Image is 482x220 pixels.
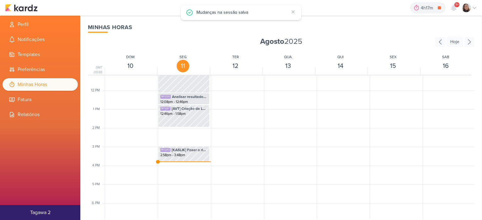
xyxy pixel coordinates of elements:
[232,54,239,60] div: TER
[196,9,289,16] div: Mudanças na sessão salva
[160,100,207,105] div: 12:08pm - 12:46pm
[88,23,474,32] div: Minhas Horas
[390,54,397,60] div: SEX
[260,37,302,47] span: 2025
[5,4,38,12] img: kardz.app
[387,60,399,72] div: 15
[3,33,78,46] li: Notificações
[455,2,459,7] span: 9+
[172,106,207,111] span: [AVT] Criação da LP do Éden dentro do RD
[3,78,78,91] li: Minhas Horas
[160,111,207,116] div: 12:46pm - 1:58pm
[462,3,471,12] img: Sharlene Khoury
[3,93,78,106] li: Fatura
[92,163,104,168] div: 4 PM
[3,63,78,76] li: Preferências
[160,153,207,158] div: 2:58pm - 3:48pm
[442,54,449,60] div: SAB
[439,60,452,72] div: 16
[126,54,135,60] div: DOM
[260,37,284,46] strong: Agosto
[177,60,189,72] div: 11
[93,107,104,112] div: 1 PM
[160,148,170,152] div: SK1242
[92,125,104,131] div: 2 PM
[91,88,104,93] div: 12 PM
[172,147,207,153] span: [KASLIK] Fzaer o rlatorio geral de Kaslik (Solicitado pelo Otávio)
[160,95,171,99] div: SK1230
[284,54,292,60] div: QUA
[3,48,78,61] li: Templates
[3,18,78,31] li: Perfil
[160,107,170,110] div: SK1237
[3,108,78,121] li: Relatórios
[337,54,344,60] div: QUI
[421,5,435,11] div: 4h17m
[334,60,347,72] div: 14
[229,60,242,72] div: 12
[282,60,294,72] div: 13
[124,60,137,72] div: 10
[179,54,187,60] div: SEG
[172,94,207,100] span: Analisar resultados dos disparos dos clientes
[447,37,463,47] div: Hoje
[92,201,104,206] div: 6 PM
[92,144,104,150] div: 3 PM
[88,65,104,75] div: GMT -03:00
[92,182,104,187] div: 5 PM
